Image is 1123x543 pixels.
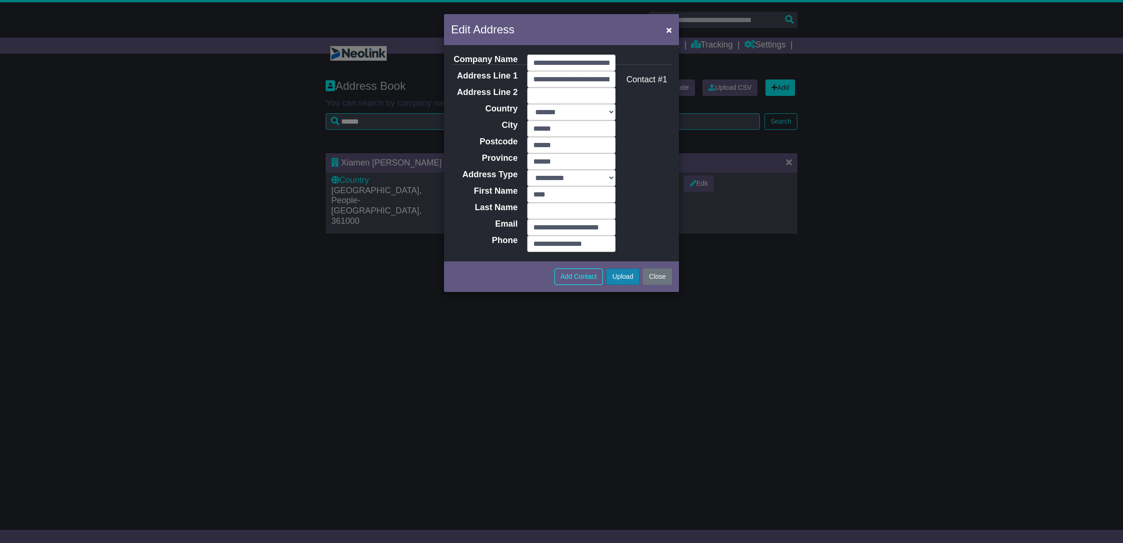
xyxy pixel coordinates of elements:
[444,120,523,131] label: City
[554,268,603,285] button: Add Contact
[643,268,672,285] button: Close
[444,170,523,180] label: Address Type
[626,75,667,84] span: Contact #1
[444,104,523,114] label: Country
[444,87,523,98] label: Address Line 2
[444,137,523,147] label: Postcode
[444,219,523,229] label: Email
[444,186,523,197] label: First Name
[444,203,523,213] label: Last Name
[444,153,523,164] label: Province
[444,236,523,246] label: Phone
[606,268,639,285] button: Upload
[444,55,523,65] label: Company Name
[451,21,515,38] h5: Edit Address
[666,24,672,35] span: ×
[444,71,523,81] label: Address Line 1
[662,20,677,39] button: Close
